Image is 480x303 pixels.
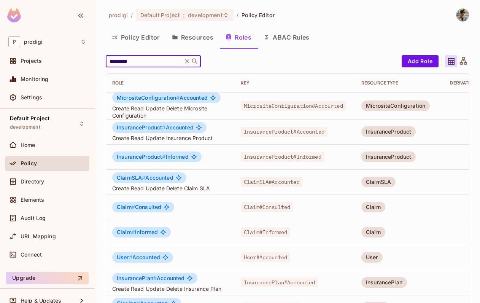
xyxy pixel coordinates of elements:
span: Settings [21,94,42,100]
span: Elements [21,197,44,203]
button: Resources [166,28,219,47]
div: RESOURCE TYPE [361,80,438,86]
div: User [361,252,383,263]
span: P [8,36,20,47]
div: MicrositeConfiguration [361,100,430,111]
div: Role [112,80,229,86]
span: Policy Editor [242,11,275,19]
div: InsuranceProduct [361,126,416,137]
button: Roles [219,28,257,47]
span: # [132,204,135,210]
span: Projects [21,58,42,64]
span: Connect [21,252,42,258]
span: # [153,275,157,281]
div: InsuranceProduct [361,151,416,162]
span: Monitoring [21,76,49,82]
span: Claim [117,204,135,210]
span: Create Read Update Insurance Product [112,134,229,142]
span: development [188,11,223,19]
span: # [162,124,165,131]
span: InsuranceProduct#Informed [241,152,324,162]
span: development [10,124,40,130]
span: Default Project [140,11,180,19]
img: Rizky Syawal [456,9,469,21]
div: Claim [361,227,385,238]
span: MicrositeConfiguration [117,94,180,101]
li: / [131,11,133,19]
button: Policy Editor [106,28,166,47]
span: # [142,174,145,181]
span: ClaimSLA [117,174,145,181]
span: Audit Log [21,215,46,221]
span: Accounted [117,175,173,181]
span: Claim [117,229,135,235]
span: the active workspace [109,11,128,19]
div: ClaimSLA [361,177,396,187]
span: URL Mapping [21,233,56,239]
li: / [237,11,238,19]
span: Accounted [117,275,184,281]
span: Claim#Informed [241,227,290,237]
span: Create Read Update Delete Claim SLA [112,185,229,192]
span: Accounted [117,254,160,260]
span: Create Read Update Delete Microsite Configuration [112,105,229,119]
span: InsuranceProduct [117,153,166,160]
span: MicrositeConfiguration#Accounted [241,101,346,111]
button: Upgrade [6,272,89,284]
span: User [117,254,132,260]
span: Claim#Consulted [241,202,293,212]
img: SReyMgAAAABJRU5ErkJggg== [7,8,21,22]
button: Add Role [402,55,439,67]
span: # [162,153,165,160]
div: InsurancePlan [361,277,407,288]
span: Create Read Update Delete Insurance Plan [112,285,229,292]
span: InsuranceProduct [117,124,166,131]
span: Informed [117,154,189,160]
span: InsuranceProduct#Accounted [241,127,327,137]
span: InsurancePlan#Accounted [241,277,318,287]
span: # [176,94,180,101]
span: : [183,12,185,18]
div: Derivations [450,80,479,86]
span: InsurancePlan [117,275,157,281]
div: Claim [361,202,385,212]
span: Consulted [117,204,161,210]
span: Accounted [117,95,208,101]
span: Home [21,142,35,148]
span: Accounted [117,124,194,131]
div: Key [241,80,349,86]
span: Informed [117,229,158,235]
span: # [129,254,132,260]
span: Workspace: prodigi [24,39,43,45]
button: ABAC Rules [257,28,316,47]
span: User#Accounted [241,252,290,262]
span: Policy [21,160,37,166]
span: Directory [21,179,44,185]
span: # [132,229,135,235]
span: ClaimSLA#Accounted [241,177,303,187]
span: Default Project [10,115,49,121]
